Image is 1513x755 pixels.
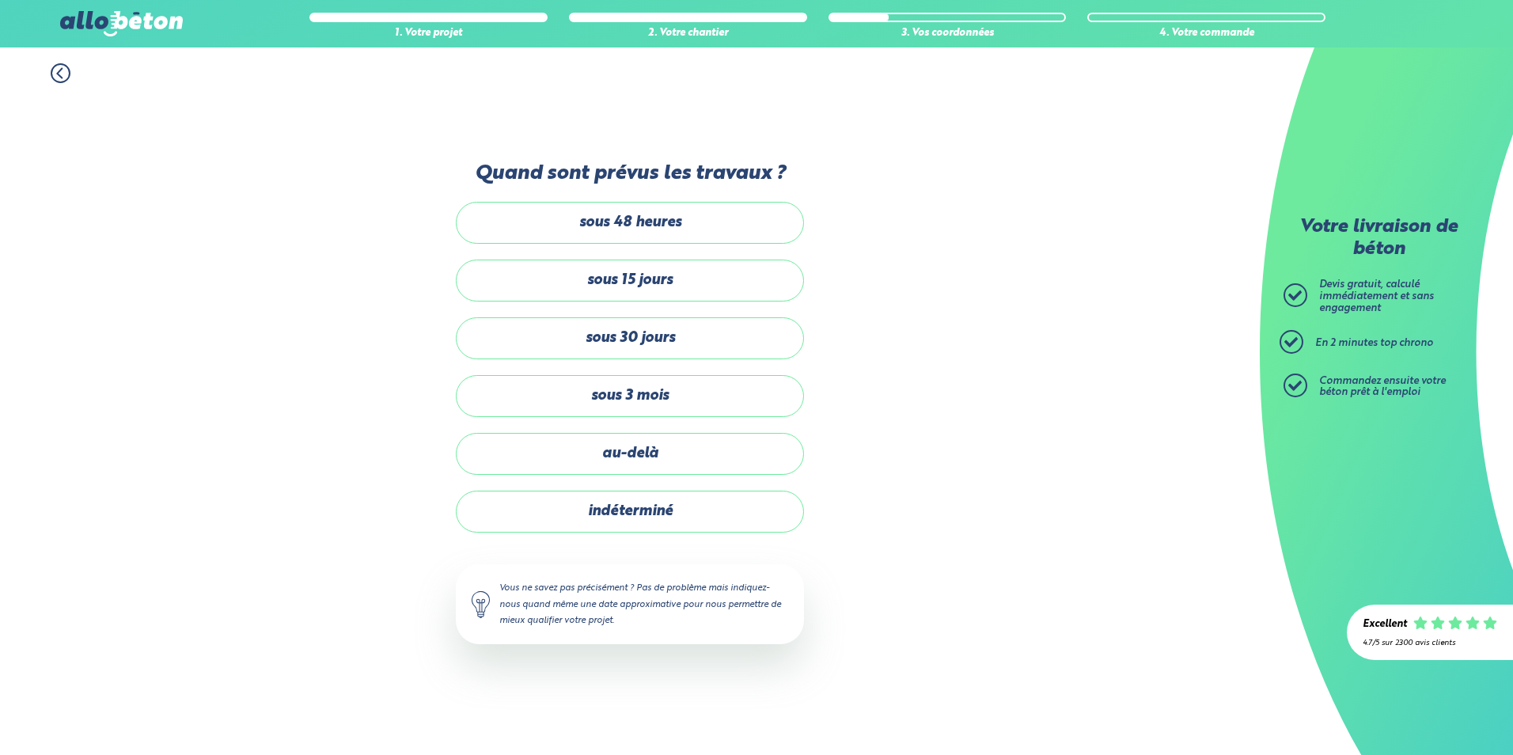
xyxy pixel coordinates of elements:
[456,202,804,244] label: sous 48 heures
[1363,639,1497,647] div: 4.7/5 sur 2300 avis clients
[1287,217,1469,260] p: Votre livraison de béton
[456,564,804,643] div: Vous ne savez pas précisément ? Pas de problème mais indiquez-nous quand même une date approximat...
[456,260,804,302] label: sous 15 jours
[456,375,804,417] label: sous 3 mois
[456,317,804,359] label: sous 30 jours
[1372,693,1496,738] iframe: Help widget launcher
[60,11,182,36] img: allobéton
[1315,338,1433,348] span: En 2 minutes top chrono
[1319,376,1446,398] span: Commandez ensuite votre béton prêt à l'emploi
[1363,619,1407,631] div: Excellent
[569,28,807,40] div: 2. Votre chantier
[456,491,804,533] label: indéterminé
[829,28,1067,40] div: 3. Vos coordonnées
[309,28,548,40] div: 1. Votre projet
[1087,28,1325,40] div: 4. Votre commande
[456,162,804,185] label: Quand sont prévus les travaux ?
[456,433,804,475] label: au-delà
[1319,279,1434,313] span: Devis gratuit, calculé immédiatement et sans engagement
